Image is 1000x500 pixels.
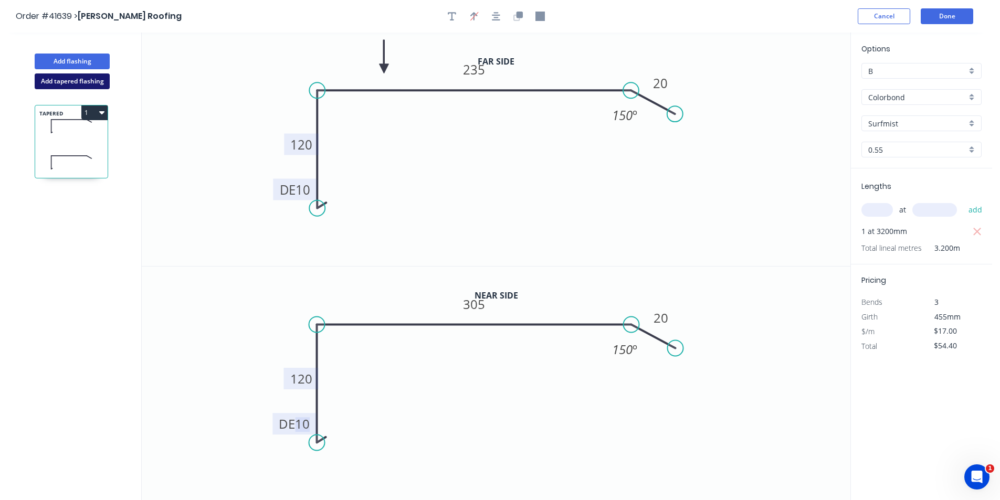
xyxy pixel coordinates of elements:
tspan: 120 [290,370,312,387]
tspan: 20 [654,309,668,326]
button: Cancel [858,8,910,24]
tspan: 10 [296,181,310,198]
button: Add flashing [35,54,110,69]
span: 3 [934,297,939,307]
button: Add tapered flashing [35,73,110,89]
svg: 0 [142,33,850,266]
span: Options [861,44,890,54]
tspan: 305 [463,295,485,313]
button: add [963,201,988,219]
span: Lengths [861,181,891,192]
span: Total [861,341,877,351]
span: Order #41639 > [16,10,78,22]
tspan: DE [280,181,296,198]
span: 3.200m [922,241,960,256]
span: Pricing [861,275,886,285]
span: Total lineal metres [861,241,922,256]
tspan: º [633,107,637,124]
tspan: º [633,341,637,358]
span: [PERSON_NAME] Roofing [78,10,182,22]
span: 1 at 3200mm [861,224,907,239]
input: Price level [868,66,966,77]
button: 1 [81,105,108,120]
iframe: Intercom live chat [964,464,990,490]
span: at [899,203,906,217]
span: $/m [861,326,875,336]
input: Material [868,92,966,103]
button: Done [921,8,973,24]
span: 455mm [934,312,961,322]
tspan: 150 [612,341,633,358]
input: Thickness [868,144,966,155]
input: Colour [868,118,966,129]
tspan: 120 [290,136,312,153]
span: Girth [861,312,878,322]
span: Bends [861,297,882,307]
tspan: DE [279,415,295,432]
tspan: 235 [463,61,485,78]
tspan: 20 [653,75,668,92]
span: 1 [986,464,994,473]
tspan: 10 [295,415,310,432]
tspan: 150 [612,107,633,124]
